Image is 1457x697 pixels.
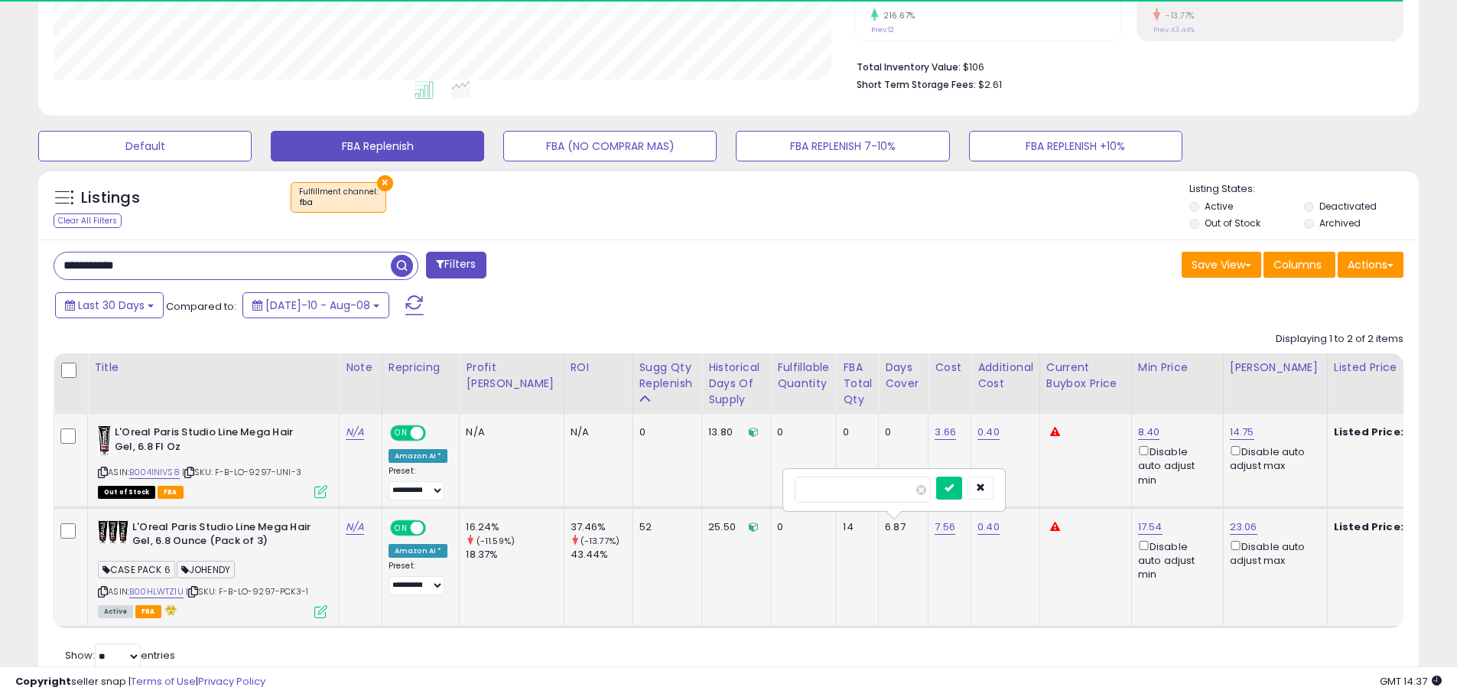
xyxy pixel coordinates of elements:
span: Columns [1273,257,1322,272]
strong: Copyright [15,674,71,689]
button: Actions [1338,252,1403,278]
span: FBA [135,605,161,618]
div: Repricing [389,360,454,376]
p: Listing States: [1189,182,1419,197]
div: 0 [843,425,867,439]
a: 0.40 [977,519,1000,535]
div: 52 [639,520,691,534]
label: Out of Stock [1205,217,1260,230]
span: Compared to: [166,299,236,314]
div: 0 [777,425,824,439]
a: 23.06 [1230,519,1257,535]
div: 16.24% [466,520,563,534]
li: $106 [857,57,1392,75]
button: [DATE]-10 - Aug-08 [242,292,389,318]
img: 51NAtIUdZZL._SL40_.jpg [98,520,128,544]
div: Current Buybox Price [1046,360,1125,392]
span: ON [392,521,411,534]
button: Last 30 Days [55,292,164,318]
span: Show: entries [65,648,175,663]
div: 25.50 [708,520,759,534]
button: Default [38,131,252,161]
span: 2025-09-9 14:37 GMT [1380,674,1442,689]
div: 0 [885,425,916,439]
span: CASE PACK 6 [98,561,175,578]
b: Listed Price: [1334,519,1403,534]
span: ON [392,427,411,440]
div: 18.37% [466,548,563,562]
div: Preset: [389,466,448,500]
div: Cost [935,360,964,376]
span: All listings currently available for purchase on Amazon [98,605,133,618]
label: Active [1205,200,1233,213]
span: | SKU: F-B-LO-9297-UNI-3 [182,466,301,478]
button: Save View [1182,252,1261,278]
span: OFF [424,521,448,534]
div: fba [299,197,378,208]
th: Please note that this number is a calculation based on your required days of coverage and your ve... [633,353,702,414]
button: FBA (NO COMPRAR MAS) [503,131,717,161]
span: OFF [424,427,448,440]
div: Days Cover [885,360,922,392]
div: Profit [PERSON_NAME] [466,360,557,392]
label: Deactivated [1319,200,1377,213]
a: B00HLWTZ1U [129,585,184,598]
button: FBA REPLENISH 7-10% [736,131,949,161]
button: FBA Replenish [271,131,484,161]
div: Disable auto adjust min [1138,443,1211,487]
div: N/A [466,425,551,439]
a: 14.75 [1230,425,1254,440]
div: 14 [843,520,867,534]
div: Amazon AI * [389,449,448,463]
div: [PERSON_NAME] [1230,360,1321,376]
div: 0 [777,520,824,534]
button: Columns [1263,252,1335,278]
div: Note [346,360,376,376]
div: ASIN: [98,425,327,497]
div: Displaying 1 to 2 of 2 items [1276,332,1403,347]
div: Disable auto adjust min [1138,538,1211,582]
a: Privacy Policy [198,674,265,689]
span: FBA [158,486,184,499]
div: 43.44% [571,548,633,562]
div: 6.87 [885,520,916,534]
div: Additional Cost [977,360,1033,392]
small: Prev: 43.44% [1153,25,1195,34]
b: L'Oreal Paris Studio Line Mega Hair Gel, 6.8 Fl Oz [115,425,301,458]
b: Total Inventory Value: [857,60,961,73]
div: Min Price [1138,360,1217,376]
div: FBA Total Qty [843,360,872,408]
span: JOHENDY [177,561,235,578]
div: ROI [571,360,626,376]
div: Sugg Qty Replenish [639,360,696,392]
b: Short Term Storage Fees: [857,78,976,91]
b: Listed Price: [1334,425,1403,439]
span: | SKU: F-B-LO-9297-PCK3-1 [186,585,308,598]
a: N/A [346,425,364,440]
div: Title [94,360,333,376]
small: (-11.59%) [476,535,515,547]
label: Archived [1319,217,1361,230]
a: 7.56 [935,519,955,535]
div: 37.46% [571,520,633,534]
button: × [377,175,393,191]
div: seller snap | | [15,675,265,689]
a: B004INIVS8 [129,466,180,479]
div: Clear All Filters [54,213,122,228]
a: Terms of Use [131,674,196,689]
span: [DATE]-10 - Aug-08 [265,298,370,313]
div: Preset: [389,561,448,595]
small: (-13.77%) [581,535,620,547]
button: Filters [426,252,486,278]
div: Historical Days Of Supply [708,360,764,408]
div: 13.80 [708,425,759,439]
span: $2.61 [978,77,1002,92]
span: Fulfillment channel : [299,186,378,209]
a: 3.66 [935,425,956,440]
img: 418gGHjb8aL._SL40_.jpg [98,425,111,456]
div: ASIN: [98,520,327,617]
button: FBA REPLENISH +10% [969,131,1182,161]
div: Disable auto adjust max [1230,538,1316,568]
i: hazardous material [161,604,177,615]
span: All listings that are currently out of stock and unavailable for purchase on Amazon [98,486,155,499]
